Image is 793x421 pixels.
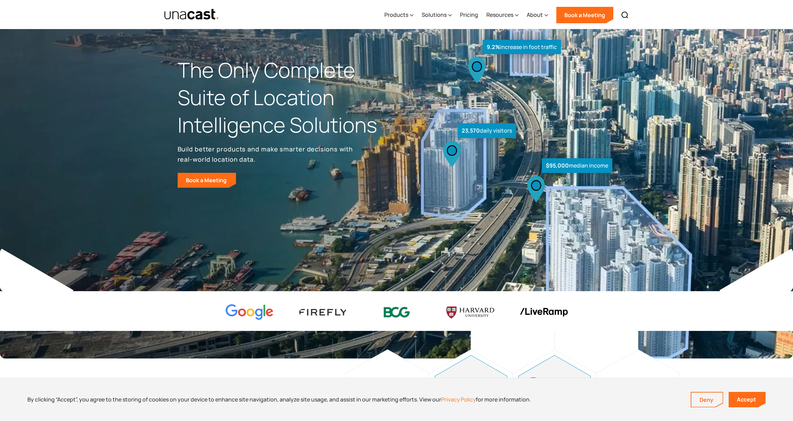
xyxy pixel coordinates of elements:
[299,309,347,315] img: Firefly Advertising logo
[458,123,516,138] div: daily visitors
[460,1,478,29] a: Pricing
[527,377,540,388] img: developing products icon
[384,1,413,29] div: Products
[164,9,220,21] a: home
[486,1,519,29] div: Resources
[462,127,480,134] strong: 23,570
[226,304,273,320] img: Google logo Color
[384,11,408,19] div: Products
[373,302,421,322] img: BCG logo
[441,396,476,403] a: Privacy Policy
[178,144,356,164] p: Build better products and make smarter decisions with real-world location data.
[542,158,612,173] div: median income
[527,11,543,19] div: About
[487,43,500,51] strong: 9.2%
[422,11,447,19] div: Solutions
[527,1,548,29] div: About
[443,377,456,388] img: advertising and marketing icon
[546,162,569,169] strong: $95,000
[178,57,397,138] h1: The Only Complete Suite of Location Intelligence Solutions
[621,11,629,19] img: Search icon
[486,11,513,19] div: Resources
[446,304,494,321] img: Harvard U logo
[27,396,531,403] div: By clicking “Accept”, you agree to the storing of cookies on your device to enhance site navigati...
[483,40,561,54] div: increase in foot traffic
[520,308,568,317] img: liveramp logo
[691,393,723,407] a: Deny
[164,9,220,21] img: Unacast text logo
[178,173,236,188] a: Book a Meeting
[729,392,766,407] a: Accept
[422,1,452,29] div: Solutions
[556,7,613,23] a: Book a Meeting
